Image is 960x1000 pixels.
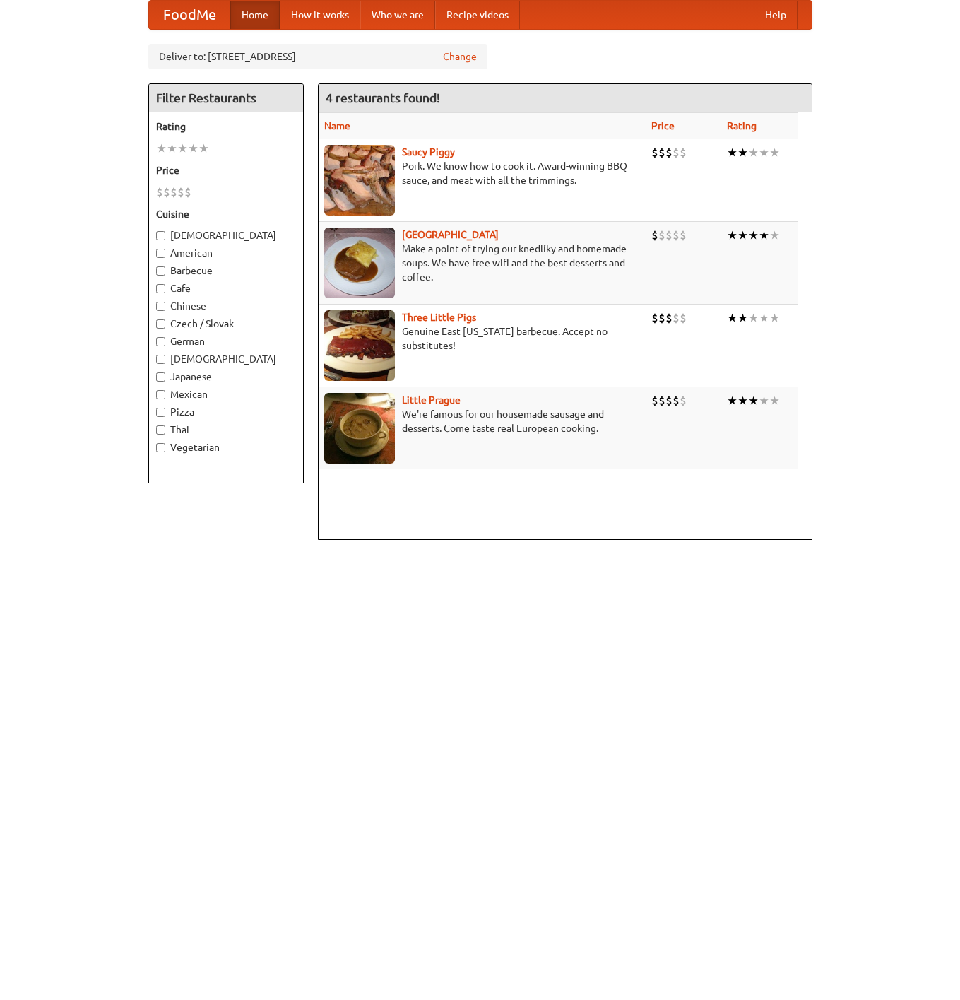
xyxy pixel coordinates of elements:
[769,393,780,408] li: ★
[727,120,757,131] a: Rating
[759,393,769,408] li: ★
[727,310,737,326] li: ★
[184,184,191,200] li: $
[156,249,165,258] input: American
[737,228,748,243] li: ★
[672,145,680,160] li: $
[651,145,658,160] li: $
[156,425,165,435] input: Thai
[156,264,296,278] label: Barbecue
[156,337,165,346] input: German
[658,145,665,160] li: $
[748,310,759,326] li: ★
[324,407,641,435] p: We're famous for our housemade sausage and desserts. Come taste real European cooking.
[156,246,296,260] label: American
[324,242,641,284] p: Make a point of trying our knedlíky and homemade soups. We have free wifi and the best desserts a...
[156,355,165,364] input: [DEMOGRAPHIC_DATA]
[167,141,177,156] li: ★
[748,393,759,408] li: ★
[148,44,487,69] div: Deliver to: [STREET_ADDRESS]
[727,228,737,243] li: ★
[727,393,737,408] li: ★
[156,119,296,134] h5: Rating
[280,1,360,29] a: How it works
[402,312,476,323] a: Three Little Pigs
[754,1,798,29] a: Help
[156,281,296,295] label: Cafe
[163,184,170,200] li: $
[324,324,641,353] p: Genuine East [US_STATE] barbecue. Accept no substitutes!
[156,163,296,177] h5: Price
[156,284,165,293] input: Cafe
[672,310,680,326] li: $
[156,319,165,329] input: Czech / Slovak
[443,49,477,64] a: Change
[651,393,658,408] li: $
[769,145,780,160] li: ★
[324,310,395,381] img: littlepigs.jpg
[672,228,680,243] li: $
[156,184,163,200] li: $
[759,228,769,243] li: ★
[402,146,455,158] a: Saucy Piggy
[324,145,395,216] img: saucy.jpg
[748,228,759,243] li: ★
[651,310,658,326] li: $
[680,393,687,408] li: $
[658,310,665,326] li: $
[156,405,296,419] label: Pizza
[156,408,165,417] input: Pizza
[680,228,687,243] li: $
[737,145,748,160] li: ★
[156,387,296,401] label: Mexican
[665,393,672,408] li: $
[402,229,499,240] a: [GEOGRAPHIC_DATA]
[402,394,461,406] a: Little Prague
[658,393,665,408] li: $
[156,372,165,382] input: Japanese
[156,440,296,454] label: Vegetarian
[170,184,177,200] li: $
[177,184,184,200] li: $
[177,141,188,156] li: ★
[324,159,641,187] p: Pork. We know how to cook it. Award-winning BBQ sauce, and meat with all the trimmings.
[230,1,280,29] a: Home
[324,393,395,464] img: littleprague.jpg
[665,228,672,243] li: $
[759,145,769,160] li: ★
[156,141,167,156] li: ★
[651,120,675,131] a: Price
[156,266,165,276] input: Barbecue
[665,310,672,326] li: $
[156,370,296,384] label: Japanese
[360,1,435,29] a: Who we are
[759,310,769,326] li: ★
[149,84,303,112] h4: Filter Restaurants
[651,228,658,243] li: $
[326,91,440,105] ng-pluralize: 4 restaurants found!
[156,352,296,366] label: [DEMOGRAPHIC_DATA]
[665,145,672,160] li: $
[680,145,687,160] li: $
[769,310,780,326] li: ★
[672,393,680,408] li: $
[156,443,165,452] input: Vegetarian
[156,423,296,437] label: Thai
[188,141,198,156] li: ★
[769,228,780,243] li: ★
[435,1,520,29] a: Recipe videos
[156,231,165,240] input: [DEMOGRAPHIC_DATA]
[156,207,296,221] h5: Cuisine
[149,1,230,29] a: FoodMe
[680,310,687,326] li: $
[748,145,759,160] li: ★
[324,120,350,131] a: Name
[727,145,737,160] li: ★
[156,317,296,331] label: Czech / Slovak
[156,390,165,399] input: Mexican
[156,299,296,313] label: Chinese
[156,302,165,311] input: Chinese
[658,228,665,243] li: $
